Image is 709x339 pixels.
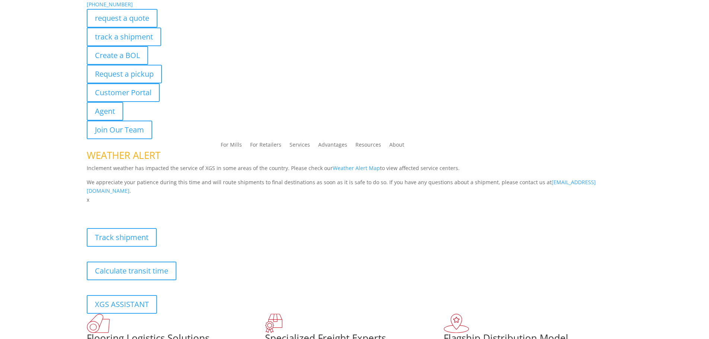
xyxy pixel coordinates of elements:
img: xgs-icon-focused-on-flooring-red [265,314,282,333]
a: For Mills [221,142,242,150]
a: Weather Alert Map [333,164,380,172]
a: request a quote [87,9,157,28]
a: Create a BOL [87,46,148,65]
a: Advantages [318,142,347,150]
a: Calculate transit time [87,262,176,280]
a: [PHONE_NUMBER] [87,1,133,8]
a: XGS ASSISTANT [87,295,157,314]
b: Visibility, transparency, and control for your entire supply chain. [87,205,253,212]
a: Track shipment [87,228,157,247]
p: Inclement weather has impacted the service of XGS in some areas of the country. Please check our ... [87,164,623,178]
a: track a shipment [87,28,161,46]
img: xgs-icon-total-supply-chain-intelligence-red [87,314,110,333]
a: For Retailers [250,142,281,150]
a: Agent [87,102,123,121]
a: Resources [355,142,381,150]
p: We appreciate your patience during this time and will route shipments to final destinations as so... [87,178,623,196]
a: About [389,142,404,150]
a: Request a pickup [87,65,162,83]
img: xgs-icon-flagship-distribution-model-red [444,314,469,333]
a: Join Our Team [87,121,152,139]
a: Customer Portal [87,83,160,102]
span: WEATHER ALERT [87,148,160,162]
p: x [87,195,623,204]
a: Services [290,142,310,150]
